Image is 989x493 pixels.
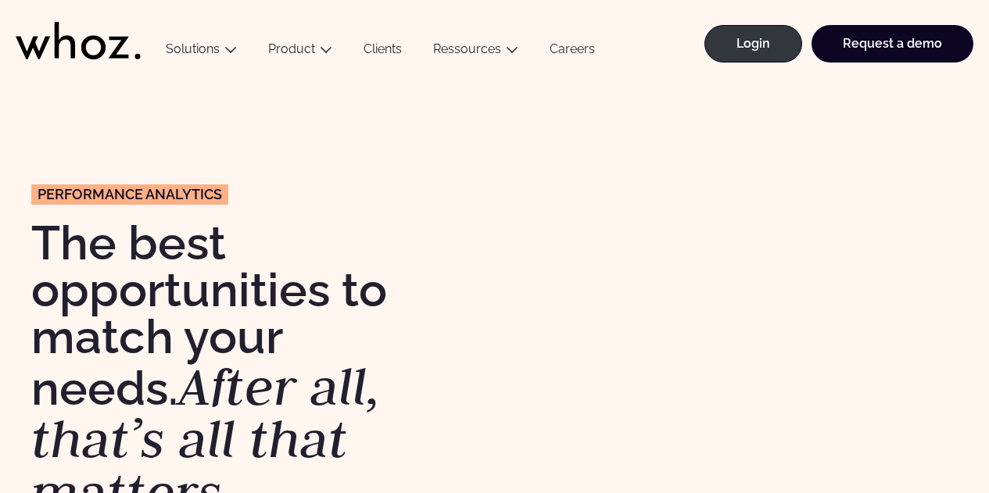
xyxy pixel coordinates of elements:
a: Request a demo [812,25,973,63]
a: Login [704,25,802,63]
a: Ressources [433,41,501,56]
button: Ressources [417,41,534,63]
a: Product [268,41,315,56]
a: Clients [348,41,417,63]
button: Solutions [150,41,253,63]
span: Performance analyTICs [38,188,222,202]
button: Product [253,41,348,63]
a: Careers [534,41,611,63]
